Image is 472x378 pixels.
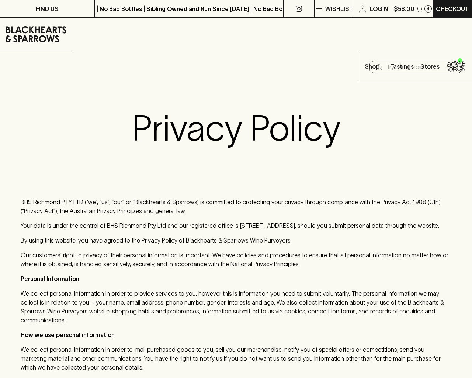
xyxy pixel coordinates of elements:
[21,275,79,282] strong: Personal Information
[21,289,451,324] p: We collect personal information in order to provide services to you, however this is information ...
[21,197,451,215] p: BHS Richmond PTY LTD (“we”, “us”, “our” or “Blackhearts & Sparrows) is committed to protecting yo...
[394,4,414,13] p: $58.00
[21,236,451,245] p: By using this website, you have agreed to the Privacy Policy of Blackhearts & Sparrows Wine Purve...
[21,221,451,230] p: Your data is under the control of BHS Richmond Pty Ltd and our registered office is [STREET_ADDRE...
[436,4,469,13] p: Checkout
[365,62,379,71] p: Shop
[416,51,444,82] a: Stores
[427,7,429,11] p: 4
[388,51,416,82] a: Tastings
[21,251,451,268] p: Our customers' right to privacy of their personal information is important. We have policies and ...
[325,4,353,13] p: Wishlist
[36,4,59,13] p: FIND US
[360,51,388,82] button: Shop
[21,345,451,372] p: We collect personal information in order to: mail purchased goods to you, sell you our merchandis...
[21,331,115,338] strong: How we use personal information
[132,107,340,149] h1: Privacy Policy
[370,4,388,13] p: Login
[386,61,457,73] input: Try "Pinot noir"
